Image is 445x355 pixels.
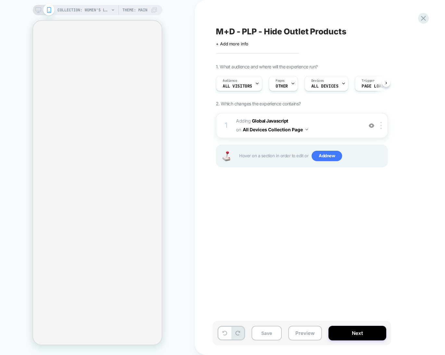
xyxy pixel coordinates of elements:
[252,118,288,124] b: Global Javascript
[369,123,374,128] img: crossed eye
[288,326,322,340] button: Preview
[236,125,241,134] span: on
[216,27,346,36] span: M+D - PLP - Hide Outlet Products
[57,5,109,15] span: COLLECTION: Women's Leather & Bags (Category)
[216,64,317,69] span: 1. What audience and where will the experience run?
[362,78,374,83] span: Trigger
[216,101,301,106] span: 2. Which changes the experience contains?
[223,78,237,83] span: Audience
[276,84,288,89] span: OTHER
[122,5,147,15] span: Theme: MAIN
[276,78,285,83] span: Pages
[328,326,386,340] button: Next
[311,84,338,89] span: ALL DEVICES
[216,41,248,46] span: + Add more info
[312,151,342,161] span: Add new
[311,78,324,83] span: Devices
[239,151,384,161] span: Hover on a section in order to edit or
[220,151,233,161] img: Joystick
[243,125,308,134] button: All Devices Collection Page
[252,326,282,340] button: Save
[362,84,384,89] span: Page Load
[305,129,308,130] img: down arrow
[236,117,360,134] span: Adding
[223,119,229,132] div: 1
[223,84,252,89] span: All Visitors
[380,122,382,129] img: close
